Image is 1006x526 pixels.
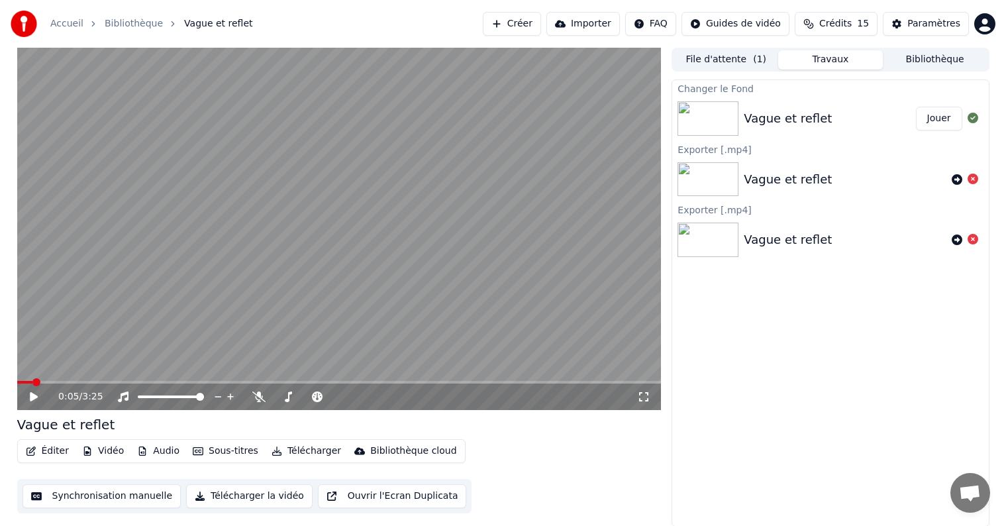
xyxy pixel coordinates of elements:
[744,109,832,128] div: Vague et reflet
[907,17,960,30] div: Paramètres
[132,442,185,460] button: Audio
[778,50,883,70] button: Travaux
[58,390,90,403] div: /
[483,12,541,36] button: Créer
[795,12,878,36] button: Crédits15
[672,141,988,157] div: Exporter [.mp4]
[11,11,37,37] img: youka
[819,17,852,30] span: Crédits
[21,442,74,460] button: Éditer
[82,390,103,403] span: 3:25
[23,484,181,508] button: Synchronisation manuelle
[318,484,467,508] button: Ouvrir l'Ecran Duplicata
[753,53,766,66] span: ( 1 )
[266,442,346,460] button: Télécharger
[916,107,962,131] button: Jouer
[58,390,79,403] span: 0:05
[77,442,129,460] button: Vidéo
[187,442,264,460] button: Sous-titres
[186,484,313,508] button: Télécharger la vidéo
[370,445,456,458] div: Bibliothèque cloud
[17,415,115,434] div: Vague et reflet
[857,17,869,30] span: 15
[883,12,969,36] button: Paramètres
[50,17,83,30] a: Accueil
[105,17,163,30] a: Bibliothèque
[184,17,252,30] span: Vague et reflet
[50,17,253,30] nav: breadcrumb
[950,473,990,513] div: Ouvrir le chat
[681,12,789,36] button: Guides de vidéo
[883,50,987,70] button: Bibliothèque
[546,12,620,36] button: Importer
[625,12,676,36] button: FAQ
[744,170,832,189] div: Vague et reflet
[744,231,832,249] div: Vague et reflet
[672,80,988,96] div: Changer le Fond
[672,201,988,217] div: Exporter [.mp4]
[674,50,778,70] button: File d'attente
